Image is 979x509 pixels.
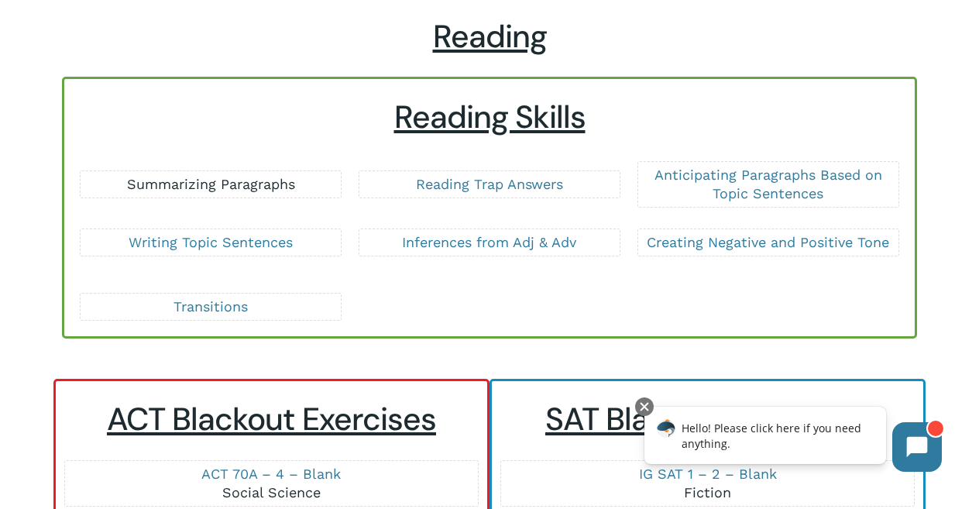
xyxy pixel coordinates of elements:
[654,167,882,201] a: Anticipating Paragraphs Based on Topic Sentences
[433,16,547,57] span: Reading
[545,399,870,440] u: SAT Blackout Exercises
[402,234,576,250] a: Inferences from Adj & Adv
[173,298,248,315] a: Transitions
[201,466,341,482] a: ACT 70A – 4 – Blank
[647,234,889,250] a: Creating Negative and Positive Tone
[107,399,436,440] u: ACT Blackout Exercises
[394,97,586,138] u: Reading Skills
[65,465,477,502] p: Social Science
[416,176,563,192] a: Reading Trap Answers
[501,465,913,502] p: Fiction
[127,176,295,192] a: Summarizing Paragraphs
[129,234,293,250] a: Writing Topic Sentences
[628,394,957,487] iframe: Chatbot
